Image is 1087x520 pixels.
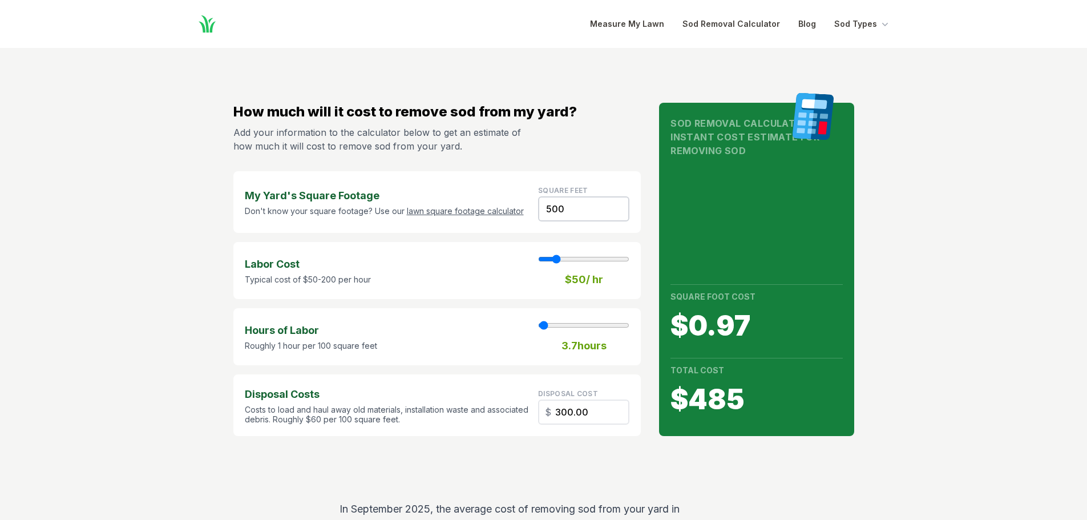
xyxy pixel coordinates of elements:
span: $ 0.97 [670,312,842,340]
label: Square Feet [538,186,588,195]
strong: Disposal Costs [245,386,530,402]
p: Roughly 1 hour per 100 square feet [245,341,377,351]
span: $ [545,405,551,419]
strong: $ 50 / hr [565,272,603,288]
input: Square Feet [538,400,629,425]
strong: Total Cost [670,365,724,375]
p: Add your information to the calculator below to get an estimate of how much it will cost to remov... [233,126,526,153]
a: Blog [798,17,816,31]
img: calculator graphic [787,92,838,140]
strong: My Yard's Square Footage [245,188,524,204]
h1: Sod Removal Calculator Instant Cost Estimate for Removing Sod [670,116,842,158]
a: lawn square footage calculator [407,206,524,216]
a: Sod Removal Calculator [682,17,780,31]
strong: Square Foot Cost [670,292,755,301]
strong: Hours of Labor [245,323,377,338]
label: disposal cost [538,389,598,398]
strong: 3.7 hours [561,338,607,354]
a: Measure My Lawn [590,17,664,31]
input: Square Feet [538,196,629,221]
span: $ 485 [670,386,842,413]
p: Costs to load and haul away old materials, installation waste and associated debris. Roughly $60 ... [245,405,530,425]
strong: Labor Cost [245,256,371,272]
button: Sod Types [834,17,891,31]
p: Typical cost of $50-200 per hour [245,275,371,285]
h2: How much will it cost to remove sod from my yard? [233,103,641,121]
p: Don't know your square footage? Use our [245,206,524,216]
